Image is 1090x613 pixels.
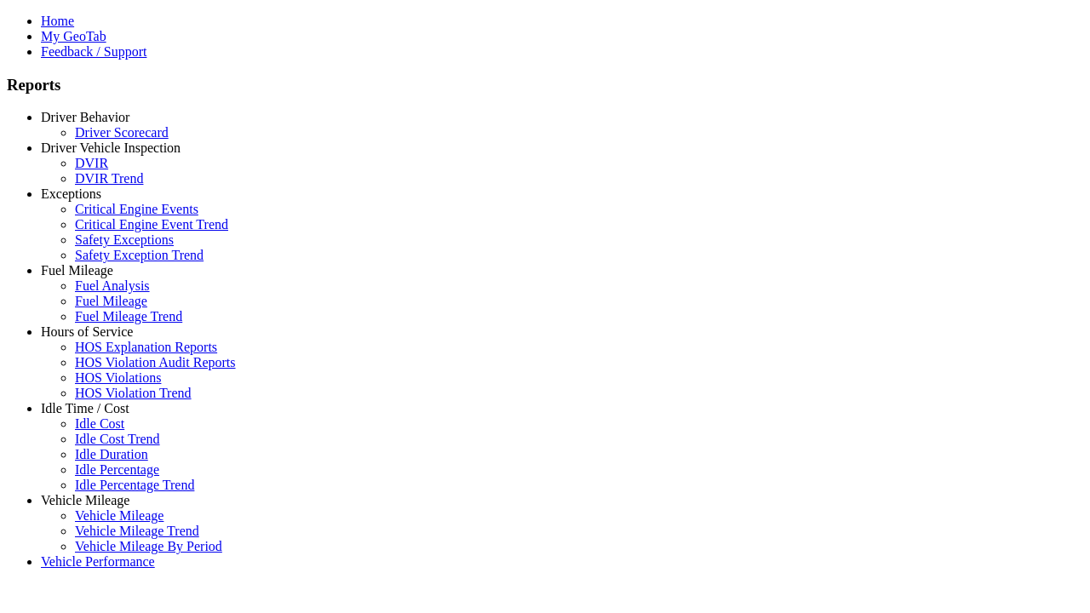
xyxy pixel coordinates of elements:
a: HOS Violation Trend [75,386,192,400]
a: DVIR [75,156,108,170]
a: Vehicle Mileage By Period [75,539,222,553]
a: Safety Exception Trend [75,248,204,262]
a: Idle Cost Trend [75,432,160,446]
a: Idle Percentage [75,462,159,477]
a: Critical Engine Event Trend [75,217,228,232]
a: DVIR Trend [75,171,143,186]
a: Vehicle Mileage Trend [75,524,199,538]
a: Vehicle Mileage [41,493,129,507]
a: HOS Violation Audit Reports [75,355,236,370]
h3: Reports [7,76,1083,95]
a: Driver Behavior [41,110,129,124]
a: Fuel Mileage Trend [75,309,182,324]
a: Idle Duration [75,447,148,461]
a: Hours of Service [41,324,133,339]
a: Driver Scorecard [75,125,169,140]
a: Fuel Mileage [41,263,113,278]
a: Critical Engine Events [75,202,198,216]
a: Vehicle Performance [41,554,155,569]
a: Feedback / Support [41,44,146,59]
a: Idle Percentage Trend [75,478,194,492]
a: My GeoTab [41,29,106,43]
a: Idle Time / Cost [41,401,129,415]
a: Safety Exceptions [75,232,174,247]
a: HOS Violations [75,370,161,385]
a: Driver Vehicle Inspection [41,140,181,155]
a: Vehicle Mileage [75,508,163,523]
a: Idle Cost [75,416,124,431]
a: Exceptions [41,186,101,201]
a: HOS Explanation Reports [75,340,217,354]
a: Fuel Analysis [75,278,150,293]
a: Home [41,14,74,28]
a: Fuel Mileage [75,294,147,308]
